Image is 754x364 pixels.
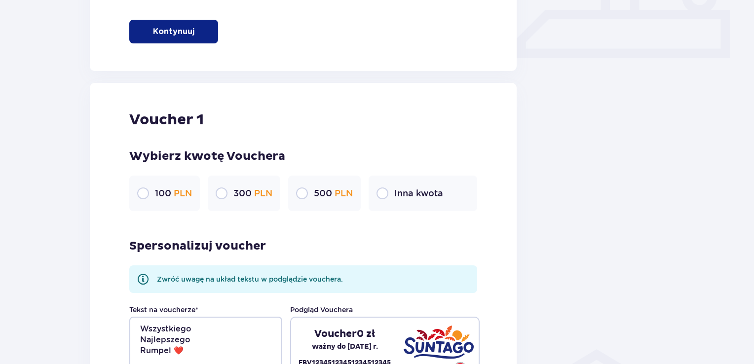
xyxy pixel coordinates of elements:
[155,187,192,199] p: 100
[314,328,375,340] p: Voucher 0 zł
[129,110,204,129] p: Voucher 1
[290,305,353,315] p: Podgląd Vouchera
[129,239,266,254] p: Spersonalizuj voucher
[335,188,353,198] span: PLN
[129,149,477,164] p: Wybierz kwotę Vouchera
[314,187,353,199] p: 500
[233,187,272,199] p: 300
[174,188,192,198] span: PLN
[312,340,378,353] p: ważny do [DATE] r.
[157,274,343,284] p: Zwróć uwagę na układ tekstu w podglądzie vouchera.
[394,187,443,199] p: Inna kwota
[129,305,198,315] label: Tekst na voucherze *
[129,20,218,43] button: Kontynuuj
[254,188,272,198] span: PLN
[153,26,194,37] p: Kontynuuj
